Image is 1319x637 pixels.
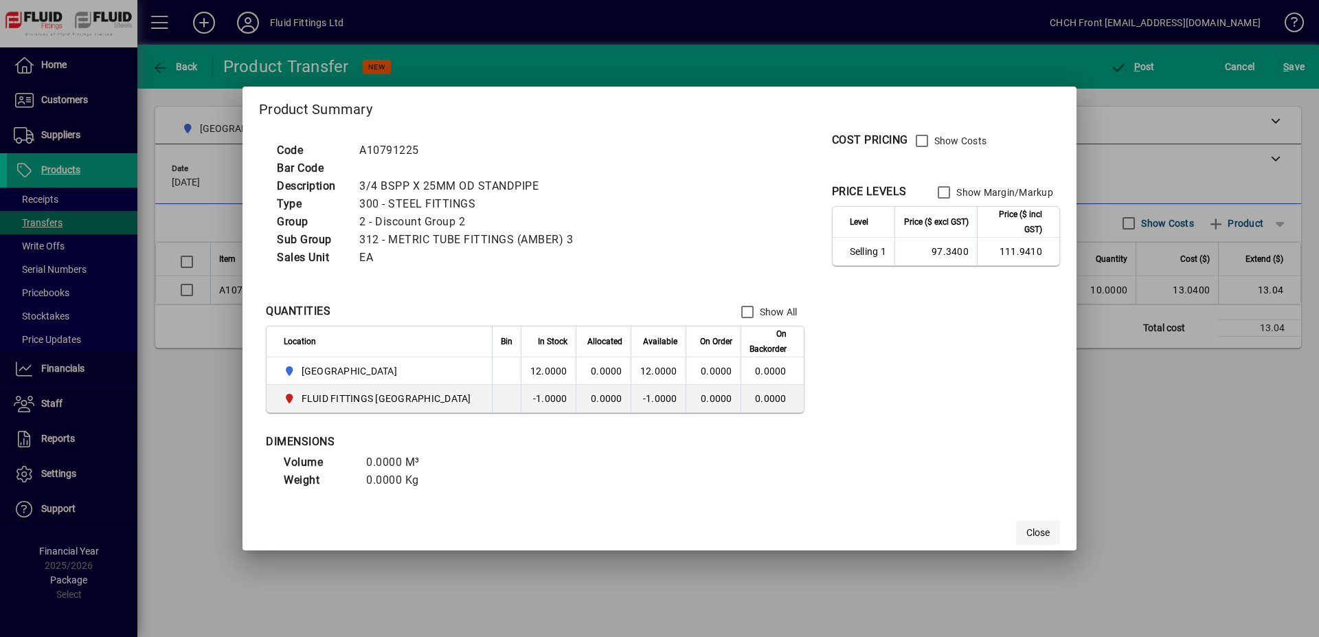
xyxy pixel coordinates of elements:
[904,214,969,230] span: Price ($ excl GST)
[266,434,609,450] div: DIMENSIONS
[270,159,352,177] td: Bar Code
[587,334,622,349] span: Allocated
[243,87,1076,126] h2: Product Summary
[850,245,886,258] span: Selling 1
[538,334,567,349] span: In Stock
[359,471,442,489] td: 0.0000 Kg
[932,134,987,148] label: Show Costs
[501,334,512,349] span: Bin
[277,454,359,471] td: Volume
[1026,526,1050,540] span: Close
[352,142,589,159] td: A10791225
[631,357,686,385] td: 12.0000
[352,195,589,213] td: 300 - STEEL FITTINGS
[270,142,352,159] td: Code
[850,214,868,230] span: Level
[266,303,330,320] div: QUANTITIES
[270,213,352,231] td: Group
[701,366,732,377] span: 0.0000
[741,357,804,385] td: 0.0000
[302,392,471,405] span: FLUID FITTINGS [GEOGRAPHIC_DATA]
[986,207,1042,237] span: Price ($ incl GST)
[832,183,907,200] div: PRICE LEVELS
[631,385,686,412] td: -1.0000
[270,249,352,267] td: Sales Unit
[1016,520,1060,545] button: Close
[284,334,316,349] span: Location
[284,390,477,407] span: FLUID FITTINGS CHRISTCHURCH
[359,454,442,471] td: 0.0000 M³
[352,231,589,249] td: 312 - METRIC TUBE FITTINGS (AMBER) 3
[270,231,352,249] td: Sub Group
[977,238,1059,265] td: 111.9410
[270,177,352,195] td: Description
[741,385,804,412] td: 0.0000
[832,132,908,148] div: COST PRICING
[352,249,589,267] td: EA
[894,238,977,265] td: 97.3400
[700,334,732,349] span: On Order
[757,305,798,319] label: Show All
[701,393,732,404] span: 0.0000
[352,177,589,195] td: 3/4 BSPP X 25MM OD STANDPIPE
[576,357,631,385] td: 0.0000
[643,334,677,349] span: Available
[277,471,359,489] td: Weight
[352,213,589,231] td: 2 - Discount Group 2
[521,357,576,385] td: 12.0000
[284,363,477,379] span: AUCKLAND
[954,186,1053,199] label: Show Margin/Markup
[521,385,576,412] td: -1.0000
[749,326,787,357] span: On Backorder
[270,195,352,213] td: Type
[576,385,631,412] td: 0.0000
[302,364,397,378] span: [GEOGRAPHIC_DATA]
